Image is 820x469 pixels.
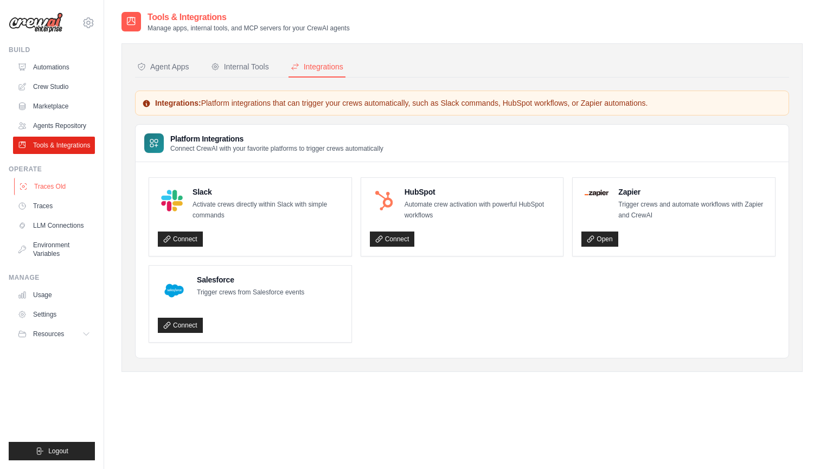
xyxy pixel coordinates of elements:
button: Internal Tools [209,57,271,78]
button: Agent Apps [135,57,191,78]
a: Traces Old [14,178,96,195]
div: Agent Apps [137,61,189,72]
a: Tools & Integrations [13,137,95,154]
h4: HubSpot [405,187,555,197]
button: Logout [9,442,95,460]
a: Connect [370,232,415,247]
p: Activate crews directly within Slack with simple commands [193,200,343,221]
p: Automate crew activation with powerful HubSpot workflows [405,200,555,221]
img: HubSpot Logo [373,190,395,211]
a: Agents Repository [13,117,95,134]
h3: Platform Integrations [170,133,383,144]
a: Crew Studio [13,78,95,95]
h4: Slack [193,187,343,197]
p: Trigger crews from Salesforce events [197,287,304,298]
a: Open [581,232,618,247]
img: Logo [9,12,63,33]
strong: Integrations: [155,99,201,107]
h2: Tools & Integrations [148,11,350,24]
a: Connect [158,232,203,247]
h4: Zapier [618,187,766,197]
a: LLM Connections [13,217,95,234]
div: Build [9,46,95,54]
p: Manage apps, internal tools, and MCP servers for your CrewAI agents [148,24,350,33]
img: Salesforce Logo [161,278,187,304]
img: Zapier Logo [585,190,608,196]
a: Usage [13,286,95,304]
div: Manage [9,273,95,282]
p: Trigger crews and automate workflows with Zapier and CrewAI [618,200,766,221]
a: Traces [13,197,95,215]
div: Internal Tools [211,61,269,72]
p: Connect CrewAI with your favorite platforms to trigger crews automatically [170,144,383,153]
h4: Salesforce [197,274,304,285]
a: Connect [158,318,203,333]
button: Integrations [289,57,345,78]
p: Platform integrations that can trigger your crews automatically, such as Slack commands, HubSpot ... [142,98,782,108]
a: Environment Variables [13,236,95,262]
a: Automations [13,59,95,76]
div: Integrations [291,61,343,72]
button: Resources [13,325,95,343]
span: Resources [33,330,64,338]
span: Logout [48,447,68,455]
a: Marketplace [13,98,95,115]
img: Slack Logo [161,190,183,211]
a: Settings [13,306,95,323]
div: Operate [9,165,95,174]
